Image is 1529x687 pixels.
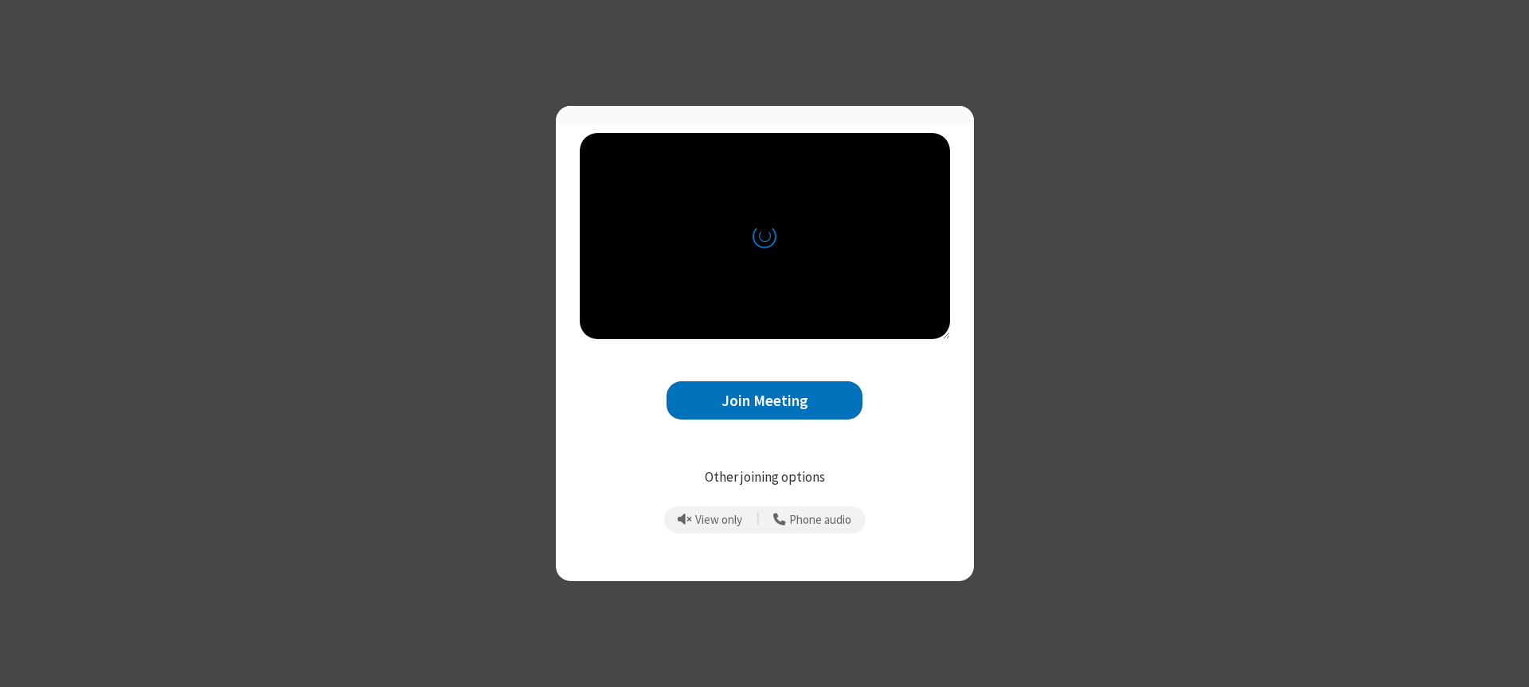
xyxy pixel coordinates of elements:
[768,506,858,533] button: Use your phone for mic and speaker while you view the meeting on this device.
[580,467,950,488] p: Other joining options
[789,513,851,527] span: Phone audio
[757,509,760,531] span: |
[672,506,749,533] button: Prevent echo when there is already an active mic and speaker in the room.
[667,381,862,420] button: Join Meeting
[695,513,742,527] span: View only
